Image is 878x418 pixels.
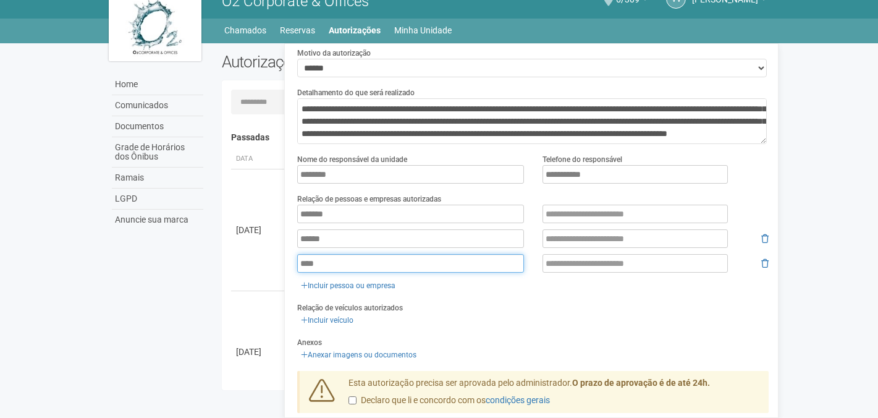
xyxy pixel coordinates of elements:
[224,22,266,39] a: Chamados
[297,87,415,98] label: Detalhamento do que será realizado
[112,210,203,230] a: Anuncie sua marca
[348,396,357,404] input: Declaro que li e concordo com oscondições gerais
[112,116,203,137] a: Documentos
[112,74,203,95] a: Home
[329,22,381,39] a: Autorizações
[297,302,403,313] label: Relação de veículos autorizados
[236,346,282,358] div: [DATE]
[280,22,315,39] a: Reservas
[222,53,486,71] h2: Autorizações
[348,395,550,407] label: Declaro que li e concordo com os
[297,337,322,348] label: Anexos
[486,395,550,405] a: condições gerais
[112,95,203,116] a: Comunicados
[297,279,399,292] a: Incluir pessoa ou empresa
[112,168,203,189] a: Ramais
[297,48,371,59] label: Motivo da autorização
[231,149,287,169] th: Data
[297,348,420,362] a: Anexar imagens ou documentos
[112,137,203,168] a: Grade de Horários dos Ônibus
[236,224,282,236] div: [DATE]
[112,189,203,210] a: LGPD
[761,234,769,243] i: Remover
[339,377,769,413] div: Esta autorização precisa ser aprovada pelo administrador.
[394,22,452,39] a: Minha Unidade
[231,133,761,142] h4: Passadas
[761,259,769,268] i: Remover
[542,154,622,165] label: Telefone do responsável
[297,154,407,165] label: Nome do responsável da unidade
[572,378,710,388] strong: O prazo de aprovação é de até 24h.
[297,194,441,205] label: Relação de pessoas e empresas autorizadas
[297,313,357,327] a: Incluir veículo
